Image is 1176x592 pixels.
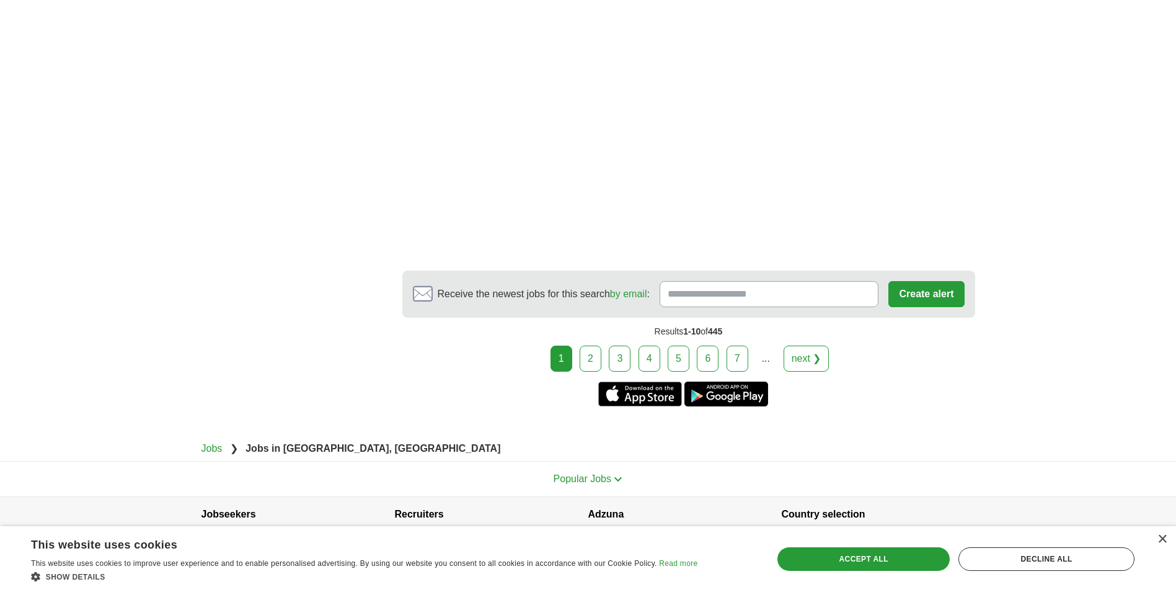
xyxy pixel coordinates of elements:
[230,443,238,454] span: ❯
[784,346,829,372] a: next ❯
[1157,535,1167,544] div: Close
[753,346,778,371] div: ...
[888,281,964,307] button: Create alert
[46,573,105,581] span: Show details
[201,443,223,454] a: Jobs
[684,382,768,406] a: Get the Android app
[580,346,601,372] a: 2
[31,570,697,583] div: Show details
[609,346,630,372] a: 3
[614,477,622,482] img: toggle icon
[683,326,701,336] span: 1-10
[639,346,660,372] a: 4
[245,443,500,454] strong: Jobs in [GEOGRAPHIC_DATA], [GEOGRAPHIC_DATA]
[31,559,657,568] span: This website uses cookies to improve user experience and to enable personalised advertising. By u...
[782,497,975,532] h4: Country selection
[697,346,718,372] a: 6
[668,346,689,372] a: 5
[610,289,647,299] a: by email
[958,547,1134,571] div: Decline all
[777,547,950,571] div: Accept all
[554,473,611,484] span: Popular Jobs
[727,346,748,372] a: 7
[659,559,697,568] a: Read more, opens a new window
[550,346,572,372] div: 1
[31,534,666,552] div: This website uses cookies
[402,318,975,346] div: Results of
[598,382,682,406] a: Get the iPhone app
[708,326,722,336] span: 445
[438,287,650,302] span: Receive the newest jobs for this search :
